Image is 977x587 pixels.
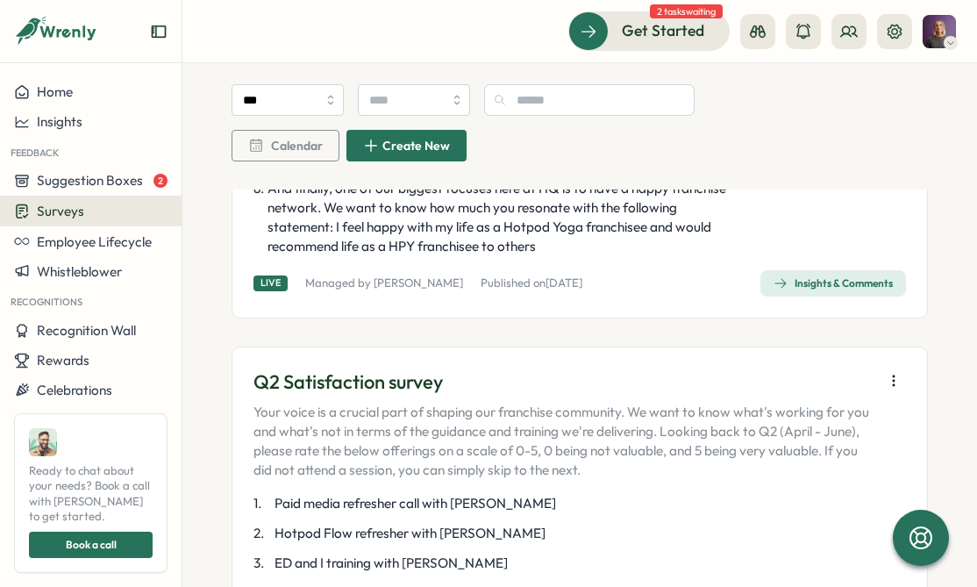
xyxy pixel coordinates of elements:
p: Q2 Satisfaction survey [253,369,874,396]
span: Create New [382,140,450,152]
div: Live [253,276,288,290]
button: Calendar [232,130,339,161]
span: Celebrations [37,382,112,398]
button: Insights & Comments [760,270,906,297]
span: Get Started [622,19,704,42]
div: Insights & Comments [774,276,893,290]
span: 2 . [253,524,271,543]
span: Insights [37,113,82,130]
button: Get Started [568,11,730,50]
span: Calendar [271,140,323,152]
button: Create New [346,130,467,161]
span: Whistleblower [37,263,122,280]
img: Ali Khan [29,428,57,456]
span: Ready to chat about your needs? Book a call with [PERSON_NAME] to get started. [29,463,153,525]
span: Book a call [66,533,117,557]
span: 2 [153,174,168,188]
span: 2 tasks waiting [650,4,723,18]
a: [PERSON_NAME] [374,276,463,290]
p: Managed by [305,276,463,291]
p: Your voice is a crucial part of shaping our franchise community. We want to know what's working f... [253,403,874,480]
span: And finally, one of our biggest focuses here at HQ is to have a happy franchise network. We want ... [267,179,727,256]
span: Hotpod Flow refresher with [PERSON_NAME] [275,524,546,543]
span: Recognition Wall [37,322,136,339]
span: Home [37,83,73,100]
button: Expand sidebar [150,23,168,40]
span: 3 . [253,554,271,573]
p: Published on [481,276,582,291]
span: [DATE] [546,276,582,290]
span: ED and I training with [PERSON_NAME] [275,554,508,573]
span: Suggestion Boxes [37,172,143,189]
span: 1 . [253,494,271,513]
span: Rewards [37,352,89,369]
span: Paid media refresher call with [PERSON_NAME] [275,494,556,513]
span: 8 . [253,179,264,256]
span: Employee Lifecycle [37,233,152,250]
span: Surveys [37,203,84,219]
button: Book a call [29,532,153,558]
img: Louise McClinton [923,15,956,48]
